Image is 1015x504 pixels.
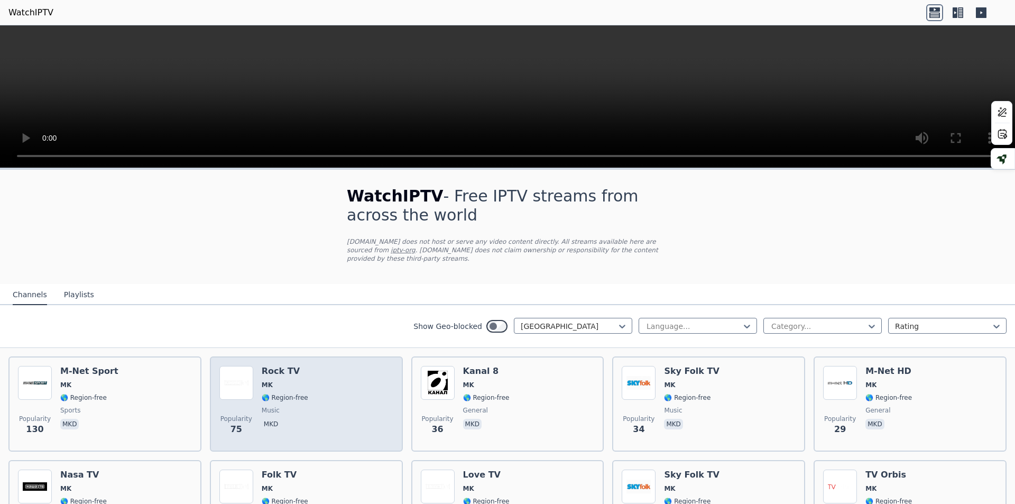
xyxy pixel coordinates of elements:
p: mkd [664,419,682,429]
span: MK [664,484,675,493]
span: Popularity [220,415,252,423]
span: 34 [633,423,644,436]
h6: M-Net HD [865,366,912,377]
span: general [463,406,488,415]
img: Kanal 8 [421,366,455,400]
img: M-Net Sport [18,366,52,400]
h6: Love TV [463,470,510,480]
span: sports [60,406,80,415]
span: WatchIPTV [347,187,444,205]
p: mkd [60,419,79,429]
span: MK [463,484,474,493]
span: MK [664,381,675,389]
span: Popularity [19,415,51,423]
span: MK [865,484,876,493]
h6: M-Net Sport [60,366,118,377]
img: Love TV [421,470,455,503]
h6: Nasa TV [60,470,107,480]
span: Popularity [824,415,856,423]
span: 🌎 Region-free [60,393,107,402]
span: MK [865,381,876,389]
span: MK [262,484,273,493]
img: TV Orbis [823,470,857,503]
img: Sky Folk TV [622,470,656,503]
h6: Kanal 8 [463,366,510,377]
span: Popularity [422,415,454,423]
a: WatchIPTV [8,6,53,19]
button: Playlists [64,285,94,305]
span: 36 [431,423,443,436]
p: mkd [262,419,280,429]
span: 75 [230,423,242,436]
span: 🌎 Region-free [463,393,510,402]
h1: - Free IPTV streams from across the world [347,187,668,225]
span: music [664,406,682,415]
span: general [865,406,890,415]
p: mkd [865,419,884,429]
span: MK [60,484,71,493]
span: music [262,406,280,415]
span: MK [60,381,71,389]
p: [DOMAIN_NAME] does not host or serve any video content directly. All streams available here are s... [347,237,668,263]
span: Popularity [623,415,654,423]
img: Rock TV [219,366,253,400]
span: MK [463,381,474,389]
h6: Sky Folk TV [664,470,719,480]
label: Show Geo-blocked [413,321,482,332]
span: 29 [834,423,846,436]
span: 🌎 Region-free [664,393,710,402]
span: MK [262,381,273,389]
button: Channels [13,285,47,305]
a: iptv-org [391,246,416,254]
img: Folk TV [219,470,253,503]
img: Nasa TV [18,470,52,503]
span: 130 [26,423,43,436]
h6: TV Orbis [865,470,912,480]
h6: Sky Folk TV [664,366,719,377]
p: mkd [463,419,482,429]
img: M-Net HD [823,366,857,400]
h6: Folk TV [262,470,308,480]
span: 🌎 Region-free [865,393,912,402]
span: 🌎 Region-free [262,393,308,402]
img: Sky Folk TV [622,366,656,400]
h6: Rock TV [262,366,308,377]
